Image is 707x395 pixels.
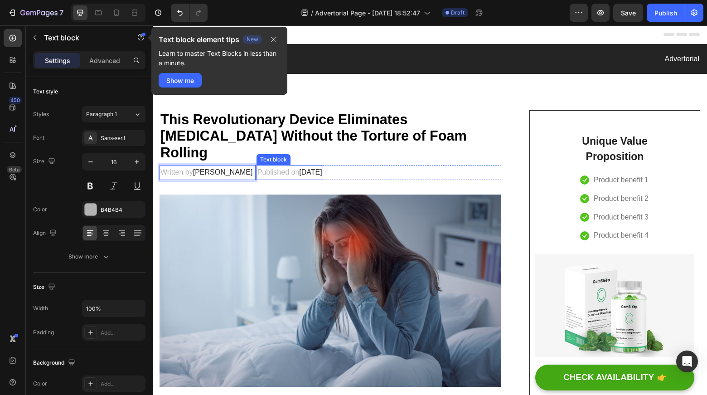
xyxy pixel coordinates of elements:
img: Alt Image [383,229,542,332]
div: Padding [33,328,54,336]
div: Add... [101,380,143,388]
span: Draft [451,9,465,17]
div: B4B4B4 [101,206,143,214]
div: Show more [68,252,111,261]
div: Size [33,156,57,168]
p: Published on [105,141,169,154]
div: Undo/Redo [171,4,208,22]
div: Background [33,357,77,369]
div: Styles [33,110,49,118]
div: Color [33,205,47,214]
p: Product benefit 4 [441,204,496,217]
span: [DATE] [146,143,169,151]
span: Paragraph 1 [86,110,117,118]
button: Show more [33,249,145,265]
input: Auto [82,300,145,317]
div: CHECK AVAILABILITY [411,346,501,358]
div: Open Intercom Messenger [676,351,698,372]
span: [PERSON_NAME] [40,143,100,151]
p: Product benefit 3 [441,185,496,199]
div: Color [33,380,47,388]
button: CHECK AVAILABILITY [383,339,542,365]
p: Product benefit 2 [441,167,496,180]
p: Text block [44,32,121,43]
p: Advanced [89,56,120,65]
iframe: Design area [153,25,707,395]
div: Text style [33,88,58,96]
button: 7 [4,4,68,22]
div: Align [33,227,58,239]
div: Beta [7,166,22,173]
p: 7 [59,7,63,18]
p: ⁠⁠⁠⁠⁠⁠⁠ [8,86,348,135]
p: Settings [45,56,70,65]
div: Width [33,304,48,312]
div: Sans-serif [101,134,143,142]
p: Product benefit 1 [441,148,496,161]
button: Publish [647,4,685,22]
button: Save [613,4,643,22]
div: 450 [9,97,22,104]
div: Text block [106,130,136,138]
p: Unique Value Proposition [423,108,501,139]
p: Written by [8,141,102,154]
span: Save [621,9,636,17]
button: Paragraph 1 [82,106,145,122]
div: Rich Text Editor. Editing area: main [7,140,103,155]
img: Alt Image [7,169,349,361]
div: Font [33,134,44,142]
h2: Rich Text Editor. Editing area: main [7,85,349,136]
strong: This Revolutionary Device Eliminates [MEDICAL_DATA] Without the Torture of Foam Rolling [8,86,314,135]
span: Advertorial Page - [DATE] 18:52:47 [315,8,420,18]
div: Size [33,281,57,293]
p: Advertorial [278,27,547,40]
span: / [311,8,313,18]
div: Add... [101,329,143,337]
div: Publish [654,8,677,18]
